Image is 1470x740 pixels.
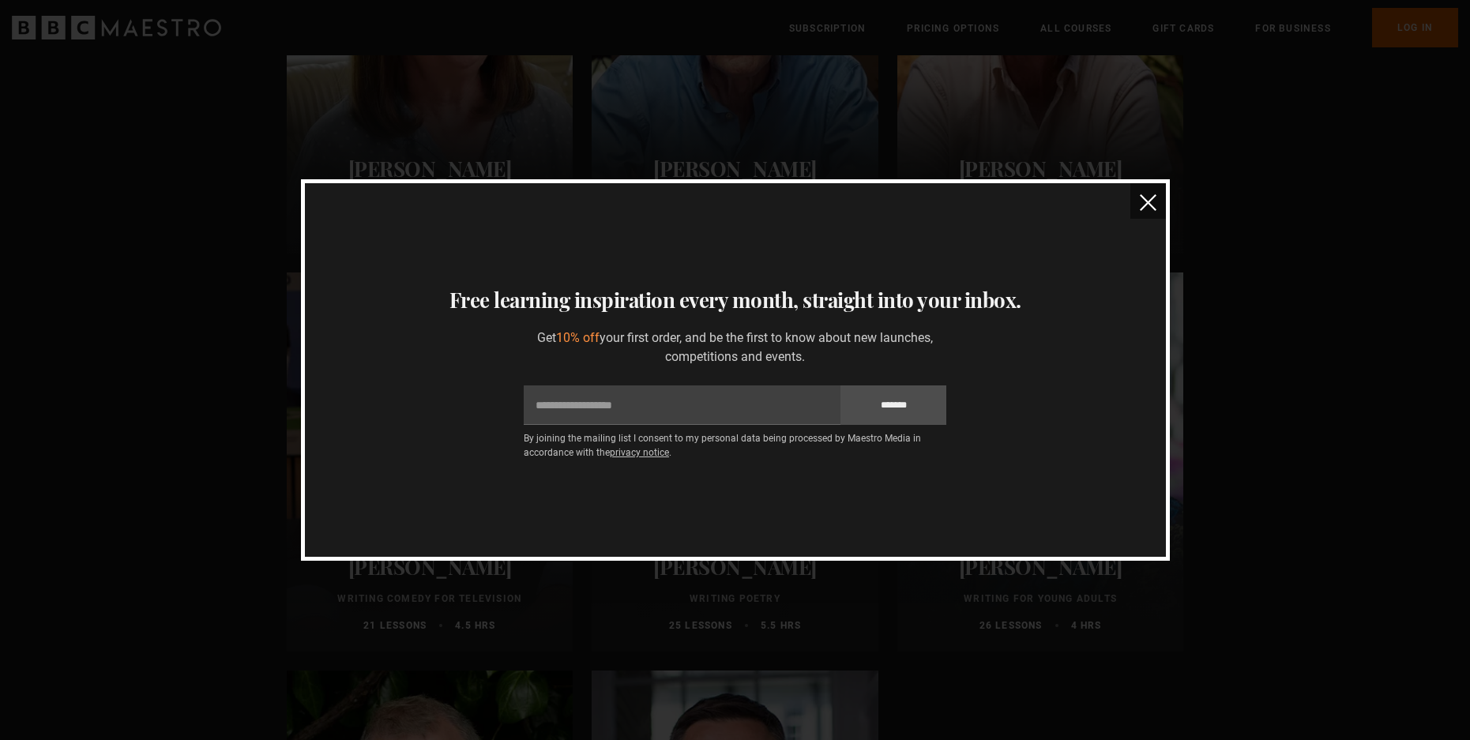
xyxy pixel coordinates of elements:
[1130,183,1166,219] button: close
[324,284,1147,316] h3: Free learning inspiration every month, straight into your inbox.
[524,431,946,460] p: By joining the mailing list I consent to my personal data being processed by Maestro Media in acc...
[524,329,946,366] p: Get your first order, and be the first to know about new launches, competitions and events.
[610,447,669,458] a: privacy notice
[556,330,600,345] span: 10% off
